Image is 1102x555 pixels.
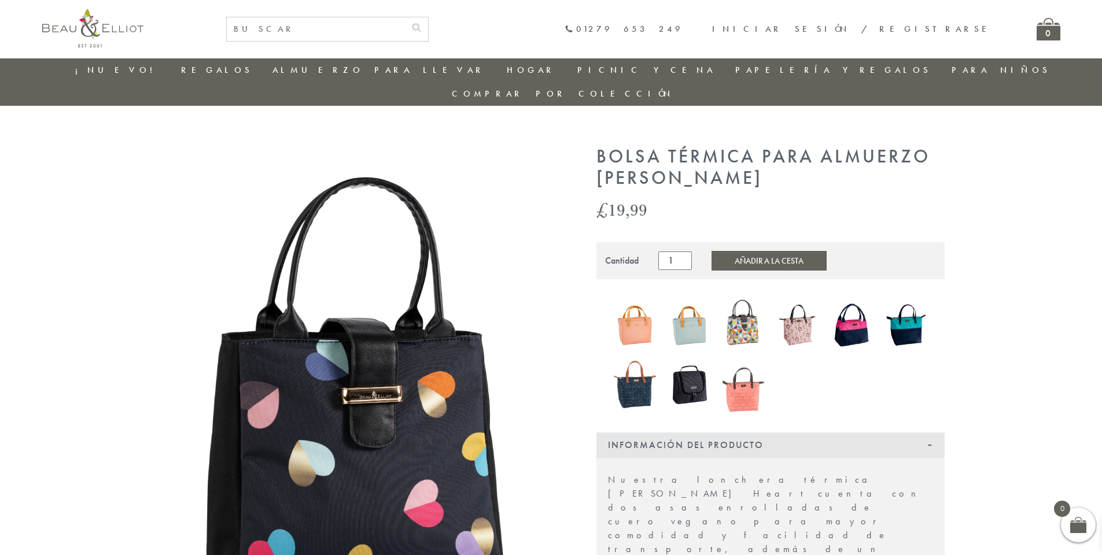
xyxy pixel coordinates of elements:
img: Bolsa térmica de lujo para el almuerzo de 7 litros de color azul marino [614,356,657,413]
img: Bolsa térmica de lujo para el almuerzo de 7 litros [722,357,765,412]
a: Bolsa térmica de lujo con diseño de bloques de colores [884,297,927,355]
a: Bolsa térmica para almuerzo con bloques de colores [830,297,873,355]
a: Picnic y cena [577,64,715,76]
button: Añadir a la cesta [712,251,827,271]
a: Almuerzo para llevar [272,64,486,76]
font: Añadir a la cesta [735,256,804,266]
img: Bolsa de almuerzo grande Manhattan [668,357,710,412]
a: Papelería y regalos [735,64,931,76]
input: BUSCAR [227,17,405,41]
font: 0 [1060,504,1064,513]
font: £ [596,198,608,221]
a: Hogar [507,64,556,76]
img: Bolsa térmica de lujo estilo bohemio para el almuerzo [776,297,819,353]
img: Bolsa térmica para almuerzo Carnaby Bloom [722,297,765,353]
font: Bolsa térmica para almuerzo [PERSON_NAME] [596,145,930,190]
img: Bolsa de almuerzo Lexington eau de nil [668,297,710,353]
a: 0 [1037,18,1060,40]
a: Bolsa de almuerzo grande Manhattan [668,357,710,415]
font: 19,99 [608,198,647,221]
font: 01279 653 249 [576,23,683,35]
a: Bolsa térmica de lujo para el almuerzo de 7 litros [722,357,765,415]
img: Bolsa térmica de lujo con diseño de bloques de colores [884,297,927,353]
a: 01279 653 249 [565,24,683,34]
a: Para niños [952,64,1050,76]
font: 0 [1045,27,1052,39]
a: Bolsa de almuerzo Lexington eau de nil [668,297,710,356]
a: Bolsa térmica de lujo para el almuerzo de 7 litros de color azul marino [614,356,657,416]
img: logo [42,9,143,47]
img: Bolsa de almuerzo Lexington color rubor [614,297,657,353]
a: Bolsa térmica para almuerzo Carnaby Bloom [722,297,765,355]
font: Información del producto [608,439,764,451]
input: Cantidad de producto [658,251,692,270]
img: Bolsa térmica para almuerzo con bloques de colores [830,297,873,353]
a: Regalos [181,64,252,76]
a: ¡Nuevo! [75,64,160,76]
a: Comprar por colección [452,88,674,99]
a: Iniciar sesión / Registrarse [712,23,996,35]
a: Bolsa térmica de lujo estilo bohemio para el almuerzo [776,297,819,355]
font: Cantidad [605,254,639,267]
a: Bolsa de almuerzo Lexington color rubor [614,297,657,356]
